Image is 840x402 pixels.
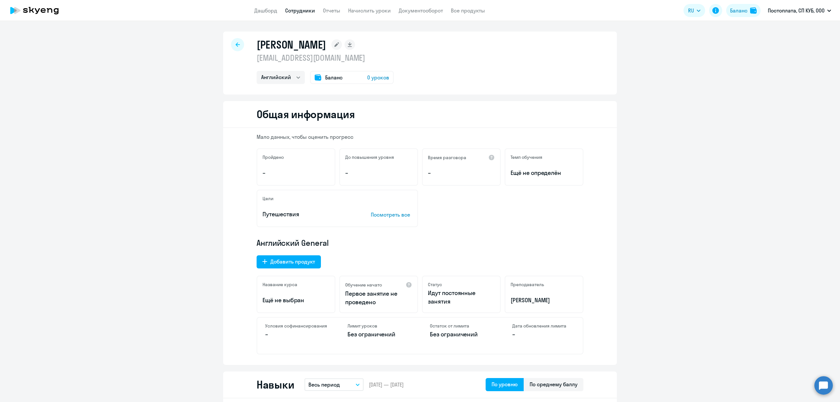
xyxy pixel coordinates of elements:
div: Добавить продукт [270,258,315,265]
p: – [345,169,412,177]
h5: Цели [262,196,273,201]
span: [DATE] — [DATE] [369,381,404,388]
p: [EMAIL_ADDRESS][DOMAIN_NAME] [257,53,394,63]
div: Баланс [730,7,747,14]
h5: Обучение начато [345,282,382,288]
h5: Название курса [262,282,297,287]
span: Английский General [257,238,329,248]
p: Мало данных, чтобы оценить прогресс [257,133,583,140]
h5: До повышения уровня [345,154,394,160]
a: Сотрудники [285,7,315,14]
p: Весь период [308,381,340,389]
h5: Время разговора [428,155,466,160]
button: Весь период [304,378,364,391]
h5: Темп обучения [511,154,542,160]
h4: Дата обновления лимита [512,323,575,329]
p: Постоплата, СП КУБ, ООО [768,7,825,14]
button: Добавить продукт [257,255,321,268]
h5: Статус [428,282,442,287]
p: [PERSON_NAME] [511,296,577,305]
h4: Лимит уроков [347,323,410,329]
p: – [262,169,329,177]
p: – [265,330,328,339]
span: RU [688,7,694,14]
h2: Общая информация [257,108,355,121]
h5: Преподаватель [511,282,544,287]
a: Все продукты [451,7,485,14]
p: Идут постоянные занятия [428,289,495,306]
button: Постоплата, СП КУБ, ООО [765,3,834,18]
span: Баланс [325,74,343,81]
h1: [PERSON_NAME] [257,38,326,51]
h4: Остаток от лимита [430,323,493,329]
h5: Пройдено [262,154,284,160]
button: RU [683,4,705,17]
p: – [428,169,495,177]
a: Начислить уроки [348,7,391,14]
p: Первое занятие не проведено [345,289,412,307]
p: Ещё не выбран [262,296,329,305]
p: Посмотреть все [371,211,412,219]
a: Дашборд [254,7,277,14]
a: Отчеты [323,7,340,14]
button: Балансbalance [726,4,761,17]
span: Ещё не определён [511,169,577,177]
p: – [512,330,575,339]
div: По среднему баллу [530,380,577,388]
p: Без ограничений [347,330,410,339]
div: По уровню [492,380,518,388]
h2: Навыки [257,378,294,391]
img: balance [750,7,757,14]
a: Документооборот [399,7,443,14]
span: 0 уроков [367,74,389,81]
p: Без ограничений [430,330,493,339]
p: Путешествия [262,210,350,219]
h4: Условия софинансирования [265,323,328,329]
